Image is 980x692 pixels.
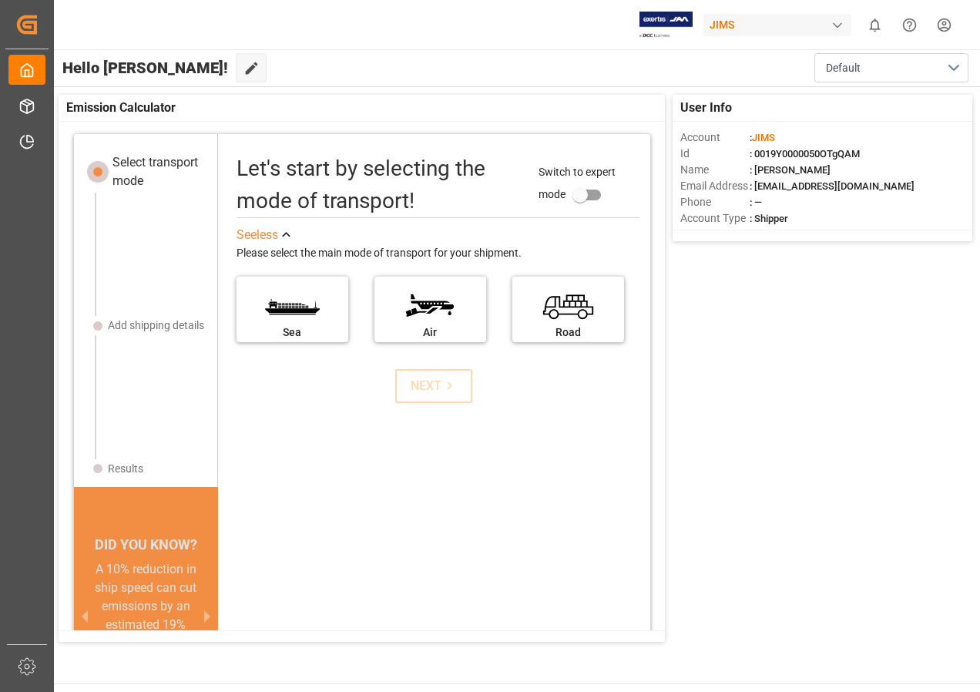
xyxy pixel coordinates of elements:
[680,129,750,146] span: Account
[62,53,228,82] span: Hello [PERSON_NAME]!
[237,153,524,217] div: Let's start by selecting the mode of transport!
[826,60,861,76] span: Default
[74,528,218,560] div: DID YOU KNOW?
[892,8,927,42] button: Help Center
[237,244,639,263] div: Please select the main mode of transport for your shipment.
[382,324,478,341] div: Air
[108,317,204,334] div: Add shipping details
[703,10,857,39] button: JIMS
[752,132,775,143] span: JIMS
[395,369,472,403] button: NEXT
[750,213,788,224] span: : Shipper
[680,146,750,162] span: Id
[112,153,207,190] div: Select transport mode
[66,99,176,117] span: Emission Calculator
[750,197,762,208] span: : —
[750,164,831,176] span: : [PERSON_NAME]
[92,560,200,653] div: A 10% reduction in ship speed can cut emissions by an estimated 19% (Bloomberg)
[857,8,892,42] button: show 0 new notifications
[108,461,143,477] div: Results
[539,166,616,200] span: Switch to expert mode
[196,560,218,671] button: next slide / item
[244,324,341,341] div: Sea
[750,180,915,192] span: : [EMAIL_ADDRESS][DOMAIN_NAME]
[237,226,278,244] div: See less
[750,132,775,143] span: :
[639,12,693,39] img: Exertis%20JAM%20-%20Email%20Logo.jpg_1722504956.jpg
[411,377,458,395] div: NEXT
[680,210,750,227] span: Account Type
[680,162,750,178] span: Name
[680,99,732,117] span: User Info
[703,14,851,36] div: JIMS
[74,560,96,671] button: previous slide / item
[814,53,968,82] button: open menu
[680,194,750,210] span: Phone
[520,324,616,341] div: Road
[750,148,860,160] span: : 0019Y0000050OTgQAM
[680,178,750,194] span: Email Address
